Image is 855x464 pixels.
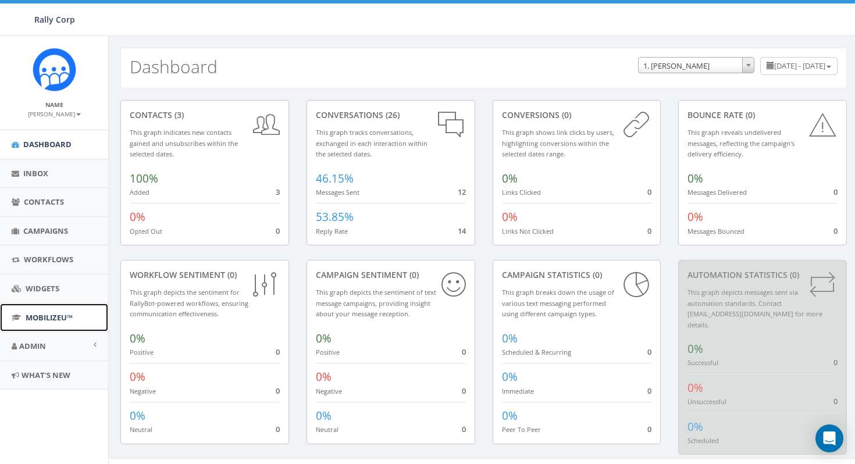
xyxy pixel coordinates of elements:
span: 0% [130,331,145,346]
span: 0% [502,209,518,224]
span: 0% [316,369,332,384]
span: (0) [590,269,602,280]
span: 0 [647,226,651,236]
span: 0 [833,187,838,197]
span: 0% [316,408,332,423]
span: 0 [462,347,466,357]
small: Links Clicked [502,188,541,197]
span: 0% [502,408,518,423]
small: Reply Rate [316,227,348,235]
span: (0) [225,269,237,280]
span: 14 [458,226,466,236]
small: This graph indicates new contacts gained and unsubscribes within the selected dates. [130,128,238,158]
small: Negative [130,387,156,395]
span: Workflows [24,254,73,265]
small: Unsuccessful [687,397,726,406]
small: Messages Delivered [687,188,747,197]
span: 0% [687,380,703,395]
div: conversations [316,109,466,121]
small: This graph reveals undelivered messages, reflecting the campaign's delivery efficiency. [687,128,795,158]
small: This graph depicts the sentiment of text message campaigns, providing insight about your message ... [316,288,436,318]
span: Rally Corp [34,14,75,25]
span: 46.15% [316,171,354,186]
span: 0 [276,347,280,357]
span: 3 [276,187,280,197]
small: Messages Bounced [687,227,744,235]
small: This graph depicts the sentiment for RallyBot-powered workflows, ensuring communication effective... [130,288,248,318]
span: 0% [687,419,703,434]
small: Negative [316,387,342,395]
div: Automation Statistics [687,269,838,281]
span: What's New [22,370,70,380]
span: 1. James Martin [639,58,754,74]
small: Links Not Clicked [502,227,554,235]
span: 0% [687,341,703,356]
div: contacts [130,109,280,121]
span: Widgets [26,283,59,294]
span: (26) [383,109,400,120]
span: (0) [407,269,419,280]
span: (3) [172,109,184,120]
span: 0% [130,209,145,224]
small: Positive [130,348,154,356]
small: Peer To Peer [502,425,541,434]
span: Admin [19,341,46,351]
small: Scheduled [687,436,719,445]
span: (0) [743,109,755,120]
small: Added [130,188,149,197]
small: This graph depicts messages sent via automation standards. Contact [EMAIL_ADDRESS][DOMAIN_NAME] f... [687,288,822,329]
span: 1. James Martin [638,57,754,73]
span: [DATE] - [DATE] [774,60,825,71]
small: Name [45,101,63,109]
span: 0% [687,171,703,186]
small: Messages Sent [316,188,359,197]
span: 0 [276,386,280,396]
small: This graph breaks down the usage of various text messaging performed using different campaign types. [502,288,614,318]
small: This graph shows link clicks by users, highlighting conversions within the selected dates range. [502,128,614,158]
a: [PERSON_NAME] [28,108,81,119]
span: 100% [130,171,158,186]
div: Campaign Statistics [502,269,652,281]
small: [PERSON_NAME] [28,110,81,118]
span: 12 [458,187,466,197]
h2: Dashboard [130,57,218,76]
div: Campaign Sentiment [316,269,466,281]
span: 0 [647,187,651,197]
span: 0 [833,357,838,367]
img: Icon_1.png [33,48,76,91]
small: Successful [687,358,718,367]
span: Inbox [23,168,48,179]
small: Immediate [502,387,534,395]
div: conversions [502,109,652,121]
span: 0% [502,331,518,346]
span: 0% [130,408,145,423]
span: 0 [833,396,838,406]
small: Neutral [130,425,152,434]
small: Opted Out [130,227,162,235]
span: (0) [788,269,799,280]
span: 0 [462,424,466,434]
span: 0 [462,386,466,396]
span: 0 [647,347,651,357]
span: 0% [502,171,518,186]
span: 0 [276,424,280,434]
span: 0% [687,209,703,224]
span: 0% [130,369,145,384]
span: 0% [502,369,518,384]
span: (0) [560,109,571,120]
span: Dashboard [23,139,72,149]
span: Contacts [24,197,64,207]
div: Workflow Sentiment [130,269,280,281]
span: MobilizeU™ [26,312,73,323]
span: 0% [316,331,332,346]
span: Campaigns [23,226,68,236]
div: Open Intercom Messenger [815,424,843,452]
span: 0 [276,226,280,236]
small: Neutral [316,425,339,434]
span: 0 [647,424,651,434]
div: Bounce Rate [687,109,838,121]
small: Positive [316,348,340,356]
span: 0 [833,226,838,236]
small: Scheduled & Recurring [502,348,571,356]
small: This graph tracks conversations, exchanged in each interaction within the selected dates. [316,128,427,158]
